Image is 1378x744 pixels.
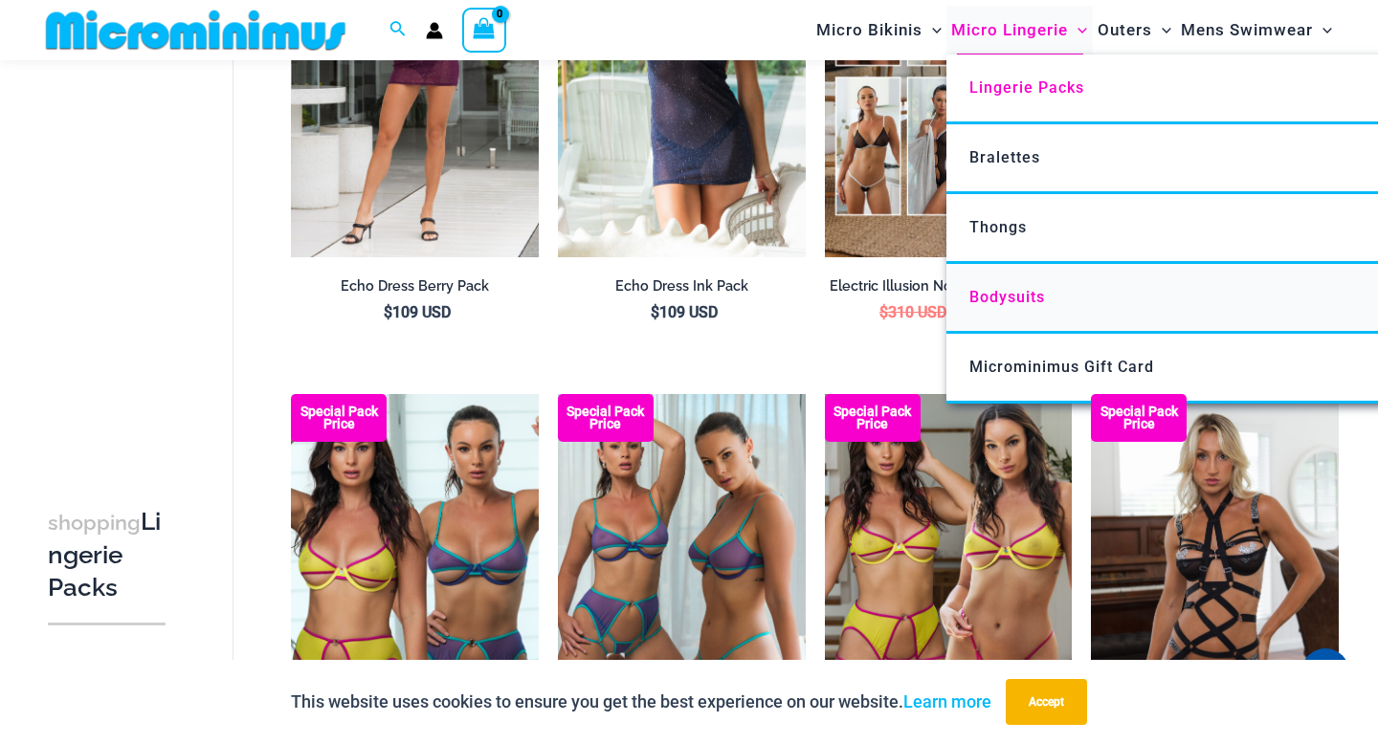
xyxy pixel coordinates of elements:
bdi: 310 USD [879,303,946,321]
a: Search icon link [389,18,407,42]
a: Electric Illusion Noir Collection Pack [825,277,1073,302]
a: Echo Dress Berry Pack [291,277,539,302]
span: Bralettes [969,148,1040,166]
span: $ [651,303,659,321]
nav: Site Navigation [809,3,1340,57]
span: Menu Toggle [1313,6,1332,55]
bdi: 109 USD [384,303,451,321]
h2: Electric Illusion Noir Collection Pack [825,277,1073,295]
b: Special Pack Price [291,405,387,430]
a: Micro BikinisMenu ToggleMenu Toggle [811,6,946,55]
p: This website uses cookies to ensure you get the best experience on our website. [291,688,991,716]
b: Special Pack Price [558,405,654,430]
span: $ [879,303,888,321]
b: Special Pack Price [1091,405,1187,430]
span: Menu Toggle [1068,6,1087,55]
a: Account icon link [426,22,443,39]
span: Bodysuits [969,288,1045,306]
span: Menu Toggle [922,6,942,55]
span: shopping [48,511,141,535]
h2: Echo Dress Ink Pack [558,277,806,295]
button: Accept [1006,679,1087,725]
a: View Shopping Cart, empty [462,8,506,52]
a: Micro LingerieMenu ToggleMenu Toggle [946,6,1092,55]
a: Learn more [903,691,991,711]
span: Thongs [969,218,1027,236]
span: $ [384,303,392,321]
span: Lingerie Packs [969,78,1084,97]
b: Special Pack Price [825,405,921,430]
iframe: TrustedSite Certified [48,64,220,447]
span: Menu Toggle [1152,6,1171,55]
bdi: 109 USD [651,303,718,321]
a: OutersMenu ToggleMenu Toggle [1093,6,1176,55]
span: Outers [1098,6,1152,55]
a: Echo Dress Ink Pack [558,277,806,302]
h2: Echo Dress Berry Pack [291,277,539,295]
span: Microminimus Gift Card [969,358,1154,376]
h3: Lingerie Packs [48,506,166,603]
a: Mens SwimwearMenu ToggleMenu Toggle [1176,6,1337,55]
span: Micro Bikinis [816,6,922,55]
img: MM SHOP LOGO FLAT [38,9,353,52]
span: Mens Swimwear [1181,6,1313,55]
span: Micro Lingerie [951,6,1068,55]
